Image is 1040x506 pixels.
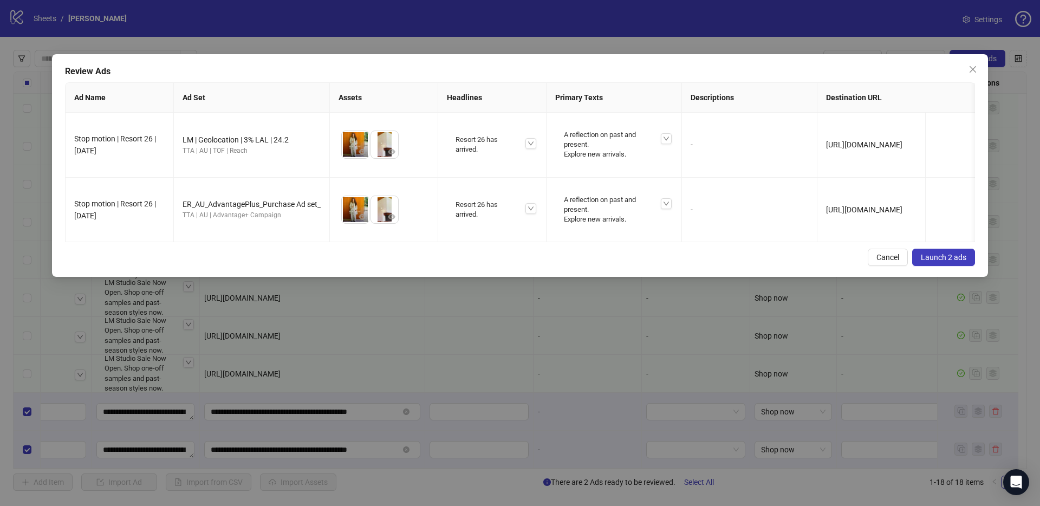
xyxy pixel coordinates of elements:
[1003,469,1029,495] div: Open Intercom Messenger
[682,83,817,113] th: Descriptions
[342,196,369,223] img: Asset 1
[183,210,321,220] div: TTA | AU | Advantage+ Campaign
[342,131,369,158] img: Asset 1
[359,148,366,155] span: eye
[912,249,975,266] button: Launch 2 ads
[451,131,533,159] div: Resort 26 has arrived.
[65,65,975,78] div: Review Ads
[560,191,668,229] div: A reflection on past and present. Explore new arrivals.
[921,253,966,262] span: Launch 2 ads
[876,253,899,262] span: Cancel
[868,249,908,266] button: Cancel
[560,126,668,164] div: A reflection on past and present. Explore new arrivals.
[528,140,534,147] span: down
[385,145,398,158] button: Preview
[663,135,669,142] span: down
[964,61,981,78] button: Close
[183,146,321,156] div: TTA | AU | TOF | Reach
[388,148,395,155] span: eye
[74,199,156,220] span: Stop motion | Resort 26 | [DATE]
[356,210,369,223] button: Preview
[66,83,174,113] th: Ad Name
[451,196,533,224] div: Resort 26 has arrived.
[183,134,321,146] div: LM | Geolocation | 3% LAL | 24.2
[359,213,366,220] span: eye
[330,83,438,113] th: Assets
[663,200,669,207] span: down
[174,83,330,113] th: Ad Set
[371,196,398,223] img: Asset 2
[826,140,902,149] span: [URL][DOMAIN_NAME]
[547,83,682,113] th: Primary Texts
[691,140,693,149] span: -
[438,83,547,113] th: Headlines
[826,205,902,214] span: [URL][DOMAIN_NAME]
[371,131,398,158] img: Asset 2
[388,213,395,220] span: eye
[528,205,534,212] span: down
[968,65,977,74] span: close
[74,134,156,155] span: Stop motion | Resort 26 | [DATE]
[691,205,693,214] span: -
[385,210,398,223] button: Preview
[817,83,987,113] th: Destination URL
[183,198,321,210] div: ER_AU_AdvantagePlus_Purchase Ad set_
[356,145,369,158] button: Preview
